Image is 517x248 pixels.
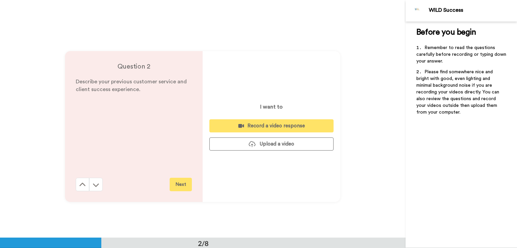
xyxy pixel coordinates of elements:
[187,239,219,248] div: 2/8
[76,62,192,71] h4: Question 2
[416,70,501,115] span: Please find somewhere nice and bright with good, even lighting and minimal background noise if yo...
[215,122,328,129] div: Record a video response
[76,79,188,92] span: Describe your previous customer service and client success experience.
[170,178,192,191] button: Next
[409,3,425,19] img: Profile Image
[429,7,517,13] div: WILD Success
[416,28,476,36] span: Before you begin
[260,103,283,111] p: I want to
[416,45,508,64] span: Remember to read the questions carefully before recording or typing down your answer.
[209,119,334,132] button: Record a video response
[209,137,334,151] button: Upload a video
